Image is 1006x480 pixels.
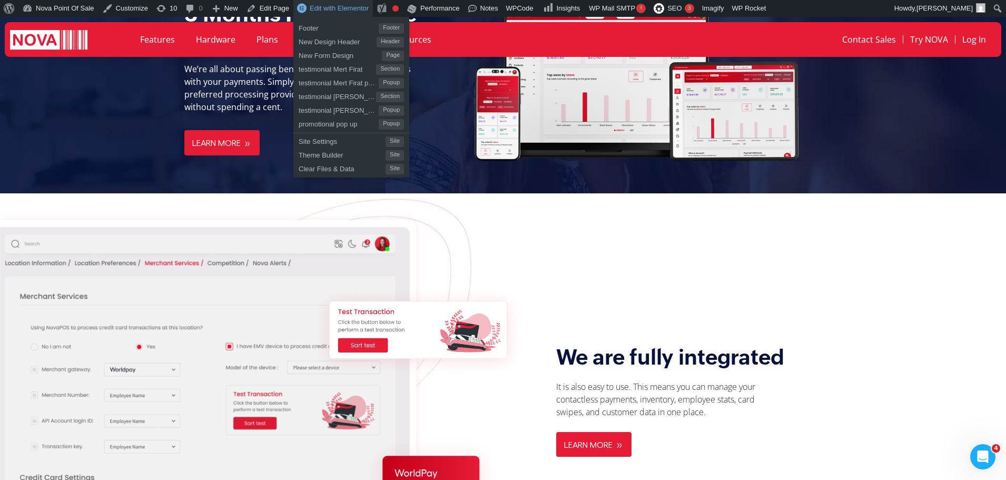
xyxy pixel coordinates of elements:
[386,164,404,174] span: Site
[293,133,409,147] a: Site SettingsSite
[10,30,87,52] img: logo white
[299,133,386,147] span: Site Settings
[903,27,955,52] a: Try NOVA
[835,27,903,52] a: Contact Sales
[992,444,1000,453] span: 4
[299,20,379,34] span: Footer
[293,147,409,161] a: Theme BuilderSite
[386,150,404,161] span: Site
[299,61,376,75] span: testimonial Mert Firat
[556,380,772,418] p: It is also easy to use. This means you can manage your contactless payments, inventory, employee ...
[293,20,409,34] a: FooterFooter
[299,116,379,130] span: promotional pop up
[386,136,404,147] span: Site
[557,4,580,12] span: Insights
[970,444,995,469] iframe: Intercom live chat
[293,61,409,75] a: testimonial Mert FiratSection
[289,27,341,52] a: Contact
[299,102,379,116] span: testimonial [PERSON_NAME] pop up
[685,4,694,13] div: 3
[379,27,442,52] a: Resources
[293,89,409,102] a: testimonial [PERSON_NAME]Section
[299,161,386,174] span: Clear Files & Data
[392,5,399,12] div: Focus keyphrase not set
[246,27,289,52] a: Plans
[293,116,409,130] a: promotional pop upPopup
[299,47,382,61] span: New Form Design
[293,47,409,61] a: New Form DesignPage
[377,37,404,47] span: Header
[293,102,409,116] a: testimonial [PERSON_NAME] pop upPopup
[376,92,404,102] span: Section
[379,105,404,116] span: Popup
[184,63,420,113] p: We’re all about passing benefits over to you, which starts with your payments. Simply sign up wit...
[293,75,409,89] a: testimonial Mert Firat pop upPopup
[299,34,377,47] span: New Design Header
[667,4,682,12] span: SEO
[636,4,646,13] span: !
[376,64,404,75] span: Section
[185,27,246,52] a: Hardware
[955,27,993,52] a: Log In
[130,27,693,52] nav: Menu
[293,161,409,174] a: Clear Files & DataSite
[704,27,992,52] nav: Menu
[916,4,973,12] span: [PERSON_NAME]
[184,130,260,155] a: Learn More
[299,75,379,89] span: testimonial Mert Firat pop up
[192,139,241,149] span: Learn More
[299,89,376,102] span: testimonial [PERSON_NAME]
[379,119,404,130] span: Popup
[310,4,369,12] span: Edit with Elementor
[293,34,409,47] a: New Design HeaderHeader
[130,27,185,52] a: Features
[382,51,404,61] span: Page
[379,78,404,89] span: Popup
[299,147,386,161] span: Theme Builder
[556,345,1002,370] h2: We are fully integrated
[564,440,613,450] span: Learn More
[556,432,632,457] a: Learn More
[379,23,404,34] span: Footer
